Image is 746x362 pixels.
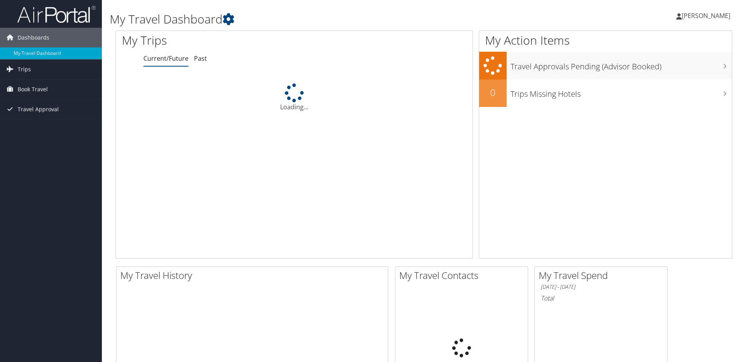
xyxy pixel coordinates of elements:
[17,5,96,24] img: airportal-logo.png
[676,4,738,27] a: [PERSON_NAME]
[116,83,473,112] div: Loading...
[539,269,667,282] h2: My Travel Spend
[399,269,528,282] h2: My Travel Contacts
[479,80,732,107] a: 0Trips Missing Hotels
[541,294,661,302] h6: Total
[122,32,318,49] h1: My Trips
[18,100,59,119] span: Travel Approval
[18,60,31,79] span: Trips
[479,52,732,80] a: Travel Approvals Pending (Advisor Booked)
[541,283,661,291] h6: [DATE] - [DATE]
[18,28,49,47] span: Dashboards
[511,85,732,100] h3: Trips Missing Hotels
[194,54,207,63] a: Past
[511,57,732,72] h3: Travel Approvals Pending (Advisor Booked)
[479,86,507,99] h2: 0
[143,54,188,63] a: Current/Future
[18,80,48,99] span: Book Travel
[682,11,730,20] span: [PERSON_NAME]
[479,32,732,49] h1: My Action Items
[120,269,388,282] h2: My Travel History
[110,11,529,27] h1: My Travel Dashboard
